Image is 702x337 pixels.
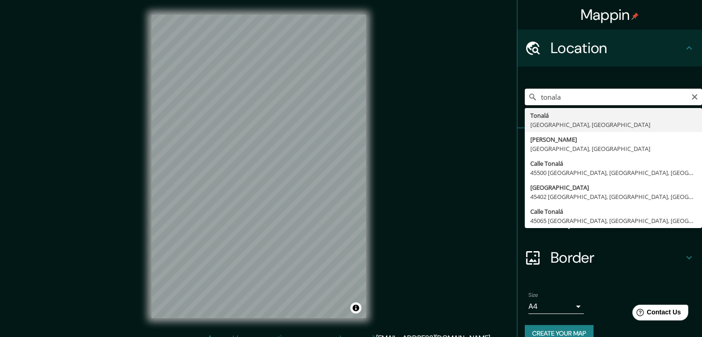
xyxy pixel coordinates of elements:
[530,192,696,201] div: 45402 [GEOGRAPHIC_DATA], [GEOGRAPHIC_DATA], [GEOGRAPHIC_DATA]
[517,239,702,276] div: Border
[530,120,696,129] div: [GEOGRAPHIC_DATA], [GEOGRAPHIC_DATA]
[530,207,696,216] div: Calle Tonalá
[631,12,639,20] img: pin-icon.png
[528,291,538,299] label: Size
[350,302,361,313] button: Toggle attribution
[517,165,702,202] div: Style
[620,301,692,327] iframe: Help widget launcher
[517,30,702,66] div: Location
[530,111,696,120] div: Tonalá
[517,202,702,239] div: Layout
[151,15,366,318] canvas: Map
[530,159,696,168] div: Calle Tonalá
[530,216,696,225] div: 45065 [GEOGRAPHIC_DATA], [GEOGRAPHIC_DATA], [GEOGRAPHIC_DATA]
[581,6,639,24] h4: Mappin
[525,89,702,105] input: Pick your city or area
[530,144,696,153] div: [GEOGRAPHIC_DATA], [GEOGRAPHIC_DATA]
[517,128,702,165] div: Pins
[530,183,696,192] div: [GEOGRAPHIC_DATA]
[551,211,684,230] h4: Layout
[530,135,696,144] div: [PERSON_NAME]
[530,168,696,177] div: 45500 [GEOGRAPHIC_DATA], [GEOGRAPHIC_DATA], [GEOGRAPHIC_DATA]
[551,248,684,267] h4: Border
[691,92,698,101] button: Clear
[528,299,584,314] div: A4
[551,39,684,57] h4: Location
